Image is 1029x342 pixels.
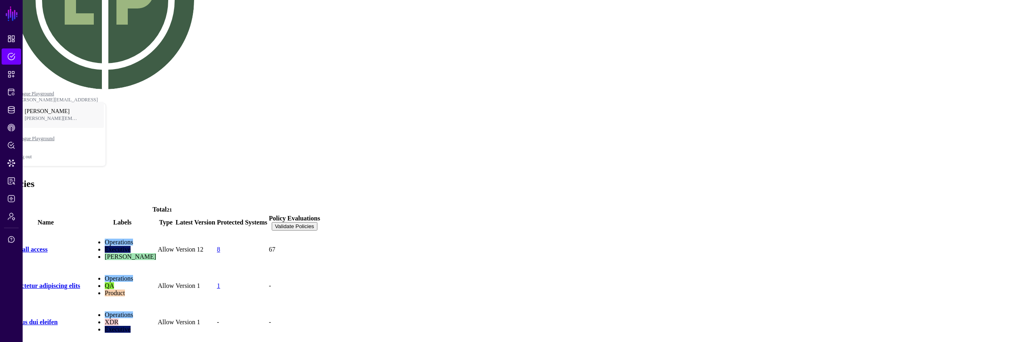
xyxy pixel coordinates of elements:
[105,311,133,318] span: Operations
[4,319,58,325] a: Dapibus dui eleifen
[157,268,174,304] td: Allow
[2,120,21,136] a: CAEP Hub
[175,232,216,267] td: Version 12
[17,126,106,151] a: League Playground
[217,246,220,253] a: 8
[17,136,81,142] span: League Playground
[268,268,321,304] td: -
[217,219,267,226] div: Protected Systems
[2,66,21,82] a: Snippets
[7,35,15,43] span: Dashboard
[89,219,156,226] div: Labels
[105,282,114,289] span: QA
[25,108,79,115] span: [PERSON_NAME]
[2,173,21,189] a: Reports
[7,124,15,132] span: CAEP Hub
[16,97,106,103] div: [PERSON_NAME][EMAIL_ADDRESS]
[105,239,133,245] span: Operations
[158,219,174,226] div: Type
[105,290,125,296] span: Product
[268,232,321,267] td: 67
[2,31,21,47] a: Dashboard
[167,207,172,213] small: 21
[2,137,21,153] a: Policy Lens
[7,106,15,114] span: Identity Data Fabric
[7,195,15,203] span: Logs
[25,115,79,122] span: [PERSON_NAME][EMAIL_ADDRESS]
[217,282,220,289] a: 1
[2,48,21,65] a: Policies
[4,246,48,253] a: Allow all access
[272,222,317,231] button: Validate Policies
[7,52,15,61] span: Policies
[4,219,87,226] div: Name
[5,5,19,23] a: SGNL
[2,208,21,225] a: Admin
[7,212,15,220] span: Admin
[7,235,15,243] span: Support
[175,268,216,304] td: Version 1
[17,154,106,160] div: Log out
[7,70,15,78] span: Snippets
[2,102,21,118] a: Identity Data Fabric
[105,275,133,282] span: Operations
[105,326,131,333] span: Executive
[157,304,174,340] td: Allow
[175,219,215,226] div: Latest Version
[216,304,268,340] td: -
[2,155,21,171] a: Data Lens
[2,84,21,100] a: Protected Systems
[268,304,321,340] td: -
[2,191,21,207] a: Logs
[7,177,15,185] span: Reports
[157,232,174,267] td: Allow
[7,141,15,149] span: Policy Lens
[105,319,118,325] span: XDR
[16,91,54,97] a: League Playground
[105,253,156,260] span: [PERSON_NAME]
[7,159,15,167] span: Data Lens
[4,282,80,289] a: Consectetur adipiscing elits
[269,215,320,222] div: Policy Evaluations
[152,206,167,213] strong: Total
[175,304,216,340] td: Version 1
[7,88,15,96] span: Protected Systems
[3,178,1026,189] h2: Policies
[105,246,131,253] span: Executive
